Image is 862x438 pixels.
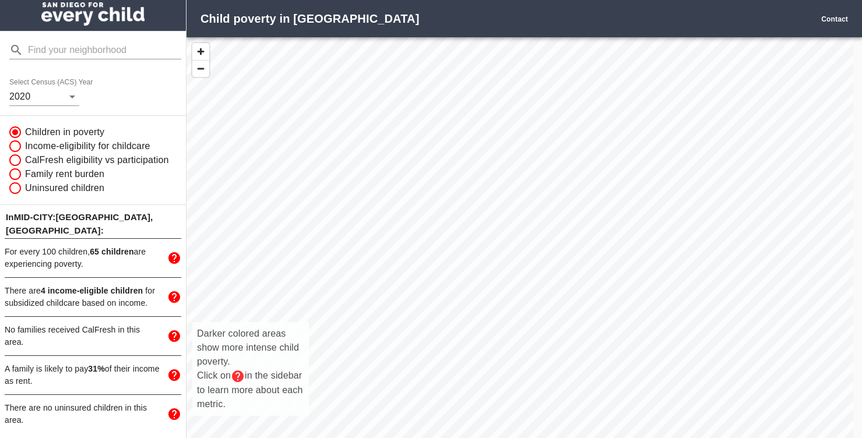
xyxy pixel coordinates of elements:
[192,60,209,77] button: Zoom Out
[25,139,150,153] span: Income-eligibility for childcare
[88,364,104,373] strong: 31 %
[25,181,104,195] span: Uninsured children
[5,403,147,425] span: There are no uninsured children in this area.
[5,210,181,238] p: In MID-CITY:[GEOGRAPHIC_DATA] , [GEOGRAPHIC_DATA]:
[90,247,133,256] span: 65 children
[25,125,104,139] span: Children in poverty
[5,278,181,316] div: There are4 income-eligible children for subsidized childcare based on income.
[25,167,104,181] span: Family rent burden
[28,41,181,59] input: Find your neighborhood
[5,247,146,269] span: For every 100 children, are experiencing poverty.
[197,327,304,411] p: Darker colored areas show more intense child poverty. Click on in the sidebar to learn more about...
[41,2,145,26] img: San Diego for Every Child logo
[5,286,155,308] span: There are for subsidized childcare based on income.
[5,395,181,433] div: There are no uninsured children in this area.
[5,364,160,386] span: A family is likely to pay of their income as rent.
[5,325,140,347] span: No families received CalFresh in this area.
[9,87,79,106] div: 2020
[821,15,848,23] a: Contact
[5,317,181,355] div: No families received CalFresh in this area.
[41,286,143,295] span: 4 income-eligible children
[192,43,209,60] button: Zoom In
[5,356,181,394] div: A family is likely to pay31%of their income as rent.
[200,12,419,25] strong: Child poverty in [GEOGRAPHIC_DATA]
[25,153,169,167] span: CalFresh eligibility vs participation
[5,239,181,277] div: For every 100 children,65 childrenare experiencing poverty.
[9,79,97,86] label: Select Census (ACS) Year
